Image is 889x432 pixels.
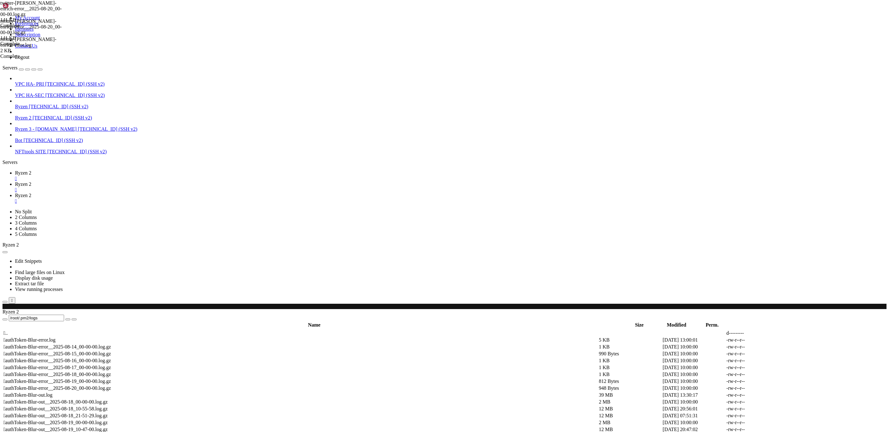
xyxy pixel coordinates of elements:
[0,35,63,41] div: 141 KB
[0,53,63,59] div: Complete
[0,37,56,48] span: twitter-[PERSON_NAME]-enrich-error.log
[0,0,63,23] span: twitter-kafka-enrich-error__2025-08-20_00-00-00.log.gz
[0,18,63,41] span: twitter-kafka-enrich-error__2025-08-20_00-00-00.log.gz
[0,0,62,17] span: twitter-[PERSON_NAME]-enrich-error__2025-08-20_00-00-00.log.gz
[0,18,62,35] span: twitter-[PERSON_NAME]-enrich-error__2025-08-20_00-00-00.log.gz
[0,48,63,53] div: 2 KB
[0,17,63,23] div: 141 KB
[0,37,63,53] span: twitter-kafka-enrich-error.log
